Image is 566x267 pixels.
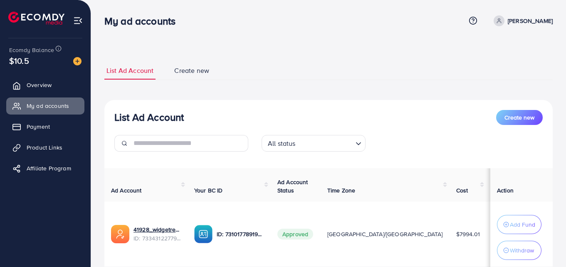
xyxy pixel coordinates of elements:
span: My ad accounts [27,102,69,110]
span: Payment [27,122,50,131]
div: <span class='underline'>41928_widgetrend_1707652682090</span></br>7334312277904097282 [133,225,181,242]
span: Approved [277,229,313,240]
span: Ad Account Status [277,178,308,195]
a: Payment [6,118,84,135]
a: 41928_widgetrend_1707652682090 [133,225,181,234]
span: Create new [174,66,209,75]
a: My ad accounts [6,97,84,114]
span: $7994.01 [456,230,480,238]
img: logo [8,12,64,25]
div: Search for option [262,135,366,152]
img: ic-ba-acc.ded83a64.svg [194,225,213,243]
span: Affiliate Program [27,164,71,172]
p: Add Fund [510,220,535,230]
span: $10.5 [9,55,29,67]
span: Your BC ID [194,186,223,195]
span: All status [266,137,297,150]
button: Withdraw [497,241,541,260]
span: Overview [27,81,52,89]
p: [PERSON_NAME] [508,16,553,26]
input: Search for option [298,136,352,150]
span: [GEOGRAPHIC_DATA]/[GEOGRAPHIC_DATA] [327,230,443,238]
span: List Ad Account [106,66,153,75]
span: Cost [456,186,468,195]
button: Add Fund [497,215,541,234]
h3: My ad accounts [104,15,182,27]
a: Overview [6,77,84,93]
a: Product Links [6,139,84,156]
p: ID: 7310177891982245890 [217,229,264,239]
img: ic-ads-acc.e4c84228.svg [111,225,129,243]
span: ID: 7334312277904097282 [133,234,181,242]
iframe: Chat [531,230,560,261]
span: Ad Account [111,186,142,195]
span: Action [497,186,514,195]
a: [PERSON_NAME] [490,15,553,26]
span: Create new [504,113,534,122]
img: menu [73,16,83,25]
span: Ecomdy Balance [9,46,54,54]
h3: List Ad Account [114,111,184,123]
span: Product Links [27,143,62,152]
span: Time Zone [327,186,355,195]
p: Withdraw [510,245,534,255]
a: Affiliate Program [6,160,84,177]
button: Create new [496,110,543,125]
img: image [73,57,82,65]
